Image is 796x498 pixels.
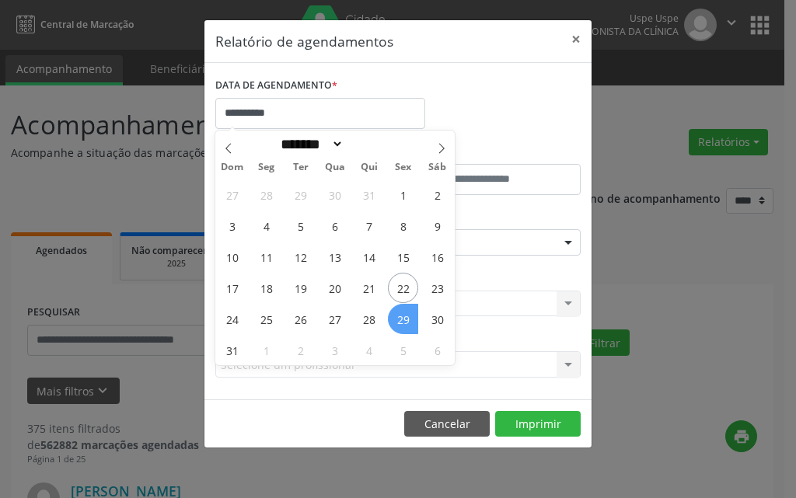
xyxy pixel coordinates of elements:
[284,162,318,172] span: Ter
[422,242,452,272] span: Agosto 16, 2025
[319,211,350,241] span: Agosto 6, 2025
[251,273,281,303] span: Agosto 18, 2025
[354,211,384,241] span: Agosto 7, 2025
[388,304,418,334] span: Agosto 29, 2025
[319,335,350,365] span: Setembro 3, 2025
[285,179,316,210] span: Julho 29, 2025
[319,273,350,303] span: Agosto 20, 2025
[215,31,393,51] h5: Relatório de agendamentos
[217,304,247,334] span: Agosto 24, 2025
[354,304,384,334] span: Agosto 28, 2025
[285,304,316,334] span: Agosto 26, 2025
[354,179,384,210] span: Julho 31, 2025
[318,162,352,172] span: Qua
[344,136,395,152] input: Year
[275,136,344,152] select: Month
[217,242,247,272] span: Agosto 10, 2025
[354,242,384,272] span: Agosto 14, 2025
[354,335,384,365] span: Setembro 4, 2025
[251,211,281,241] span: Agosto 4, 2025
[388,211,418,241] span: Agosto 8, 2025
[422,335,452,365] span: Setembro 6, 2025
[388,273,418,303] span: Agosto 22, 2025
[215,162,250,172] span: Dom
[217,273,247,303] span: Agosto 17, 2025
[285,335,316,365] span: Setembro 2, 2025
[251,335,281,365] span: Setembro 1, 2025
[251,242,281,272] span: Agosto 11, 2025
[386,162,421,172] span: Sex
[217,179,247,210] span: Julho 27, 2025
[250,162,284,172] span: Seg
[422,273,452,303] span: Agosto 23, 2025
[388,242,418,272] span: Agosto 15, 2025
[388,335,418,365] span: Setembro 5, 2025
[319,242,350,272] span: Agosto 13, 2025
[319,304,350,334] span: Agosto 27, 2025
[422,179,452,210] span: Agosto 2, 2025
[422,304,452,334] span: Agosto 30, 2025
[285,211,316,241] span: Agosto 5, 2025
[388,179,418,210] span: Agosto 1, 2025
[319,179,350,210] span: Julho 30, 2025
[352,162,386,172] span: Qui
[422,211,452,241] span: Agosto 9, 2025
[285,242,316,272] span: Agosto 12, 2025
[217,335,247,365] span: Agosto 31, 2025
[421,162,455,172] span: Sáb
[560,20,592,58] button: Close
[217,211,247,241] span: Agosto 3, 2025
[354,273,384,303] span: Agosto 21, 2025
[402,140,581,164] label: ATÉ
[404,411,490,437] button: Cancelar
[495,411,581,437] button: Imprimir
[215,74,337,98] label: DATA DE AGENDAMENTO
[285,273,316,303] span: Agosto 19, 2025
[251,179,281,210] span: Julho 28, 2025
[251,304,281,334] span: Agosto 25, 2025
